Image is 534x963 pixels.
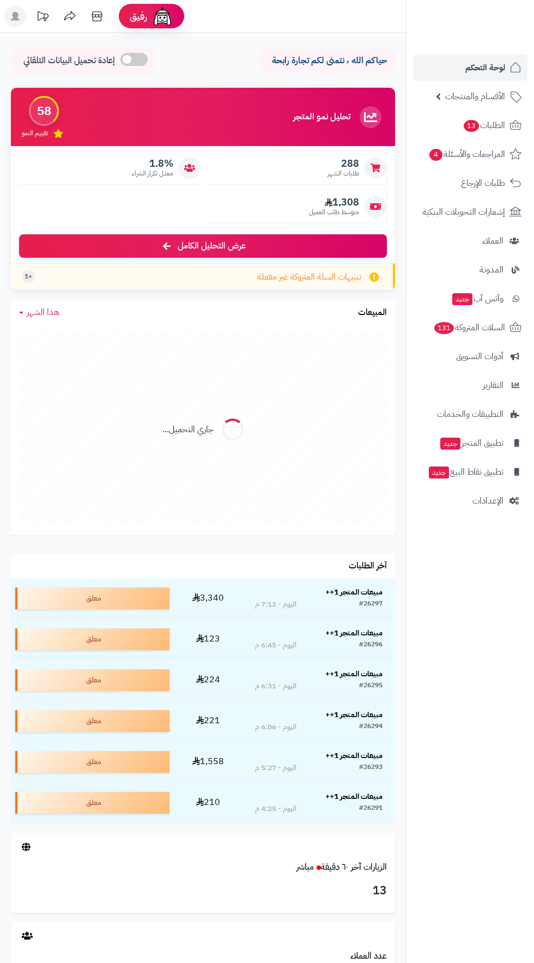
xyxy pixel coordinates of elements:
span: 13 [464,120,479,132]
span: السلات المتروكة [433,320,505,335]
span: جديد [440,438,460,450]
span: أدوات التسويق [456,349,503,364]
span: طلبات الإرجاع [461,175,505,191]
strong: مبيعات المتجر 1++ [325,791,383,802]
a: تطبيق المتجرجديد [413,430,527,456]
div: #26296 [359,640,383,651]
a: الزيارات آخر ٦٠ دقيقةمباشر [296,861,387,874]
h3: المبيعات [358,308,387,318]
a: التقارير [413,372,527,398]
span: 288 [327,158,359,169]
div: معلق [15,588,169,609]
img: logo-2.png [460,31,524,53]
span: هذا الشهر [27,306,59,319]
a: هذا الشهر [19,306,59,319]
span: معدل تكرار الشراء [132,169,173,178]
span: تطبيق المتجر [439,435,503,451]
span: 4 [429,149,442,161]
div: اليوم - 4:25 م [255,803,296,814]
td: 210 [174,783,242,823]
span: الأقسام والمنتجات [445,89,505,104]
span: جديد [452,293,472,305]
a: لوحة التحكم [413,54,527,81]
h3: 13 [19,882,387,900]
div: اليوم - 5:27 م [255,762,296,773]
span: متوسط طلب العميل [309,208,359,217]
span: المراجعات والأسئلة [428,147,505,162]
span: تطبيق نقاط البيع [428,464,503,480]
a: طلبات الإرجاع [413,170,527,196]
a: المدونة [413,257,527,283]
span: جديد [429,467,449,479]
div: معلق [15,792,169,814]
span: التقارير [483,378,503,393]
span: +1 [25,272,32,281]
div: #26294 [359,722,383,732]
span: طلبات الشهر [327,169,359,178]
div: اليوم - 6:45 م [255,640,296,651]
a: أدوات التسويق [413,343,527,370]
div: اليوم - 6:31 م [255,681,296,692]
a: عرض التحليل الكامل [19,234,387,258]
a: الإعدادات [413,488,527,514]
a: المراجعات والأسئلة4 [413,141,527,167]
span: 1.8% [132,158,173,169]
a: السلات المتروكة131 [413,314,527,341]
td: 3,340 [174,578,242,619]
td: 221 [174,701,242,741]
td: 224 [174,660,242,700]
div: #26295 [359,681,383,692]
span: تنبيهات السلة المتروكة غير مفعلة [257,271,361,283]
a: التطبيقات والخدمات [413,401,527,427]
div: معلق [15,669,169,691]
div: معلق [15,751,169,773]
td: 123 [174,619,242,659]
div: #26293 [359,762,383,773]
p: حياكم الله ، نتمنى لكم تجارة رابحة [267,54,387,67]
strong: مبيعات المتجر 1++ [325,709,383,720]
span: الطلبات [463,118,505,133]
a: الطلبات13 [413,112,527,138]
strong: مبيعات المتجر 1++ [325,627,383,639]
div: معلق [15,628,169,650]
span: وآتس آب [451,291,503,306]
div: جاري التحميل... [162,423,214,436]
div: #26297 [359,599,383,610]
small: مباشر [296,861,314,874]
h3: آخر الطلبات [349,561,387,571]
span: إعادة تحميل البيانات التلقائي [23,54,115,67]
a: تطبيق نقاط البيعجديد [413,459,527,485]
span: تقييم النمو [22,129,48,138]
span: المدونة [480,262,503,277]
span: الإعدادات [472,493,503,508]
span: التطبيقات والخدمات [437,407,503,422]
a: العملاء [413,228,527,254]
strong: مبيعات المتجر 1++ [325,750,383,761]
strong: مبيعات المتجر 1++ [325,668,383,680]
div: اليوم - 6:06 م [255,722,296,732]
a: إشعارات التحويلات البنكية [413,199,527,225]
div: اليوم - 7:12 م [255,599,296,610]
a: وآتس آبجديد [413,286,527,312]
span: 131 [434,322,454,334]
img: ai-face.png [151,5,173,27]
span: العملاء [482,233,503,249]
span: إشعارات التحويلات البنكية [422,204,505,220]
td: 1,558 [174,742,242,782]
strong: مبيعات المتجر 1++ [325,586,383,598]
h3: تحليل نمو المتجر [293,112,350,122]
div: #26291 [359,803,383,814]
a: تحديثات المنصة [29,5,56,30]
span: رفيق [130,10,147,23]
div: معلق [15,710,169,732]
span: 1,308 [309,196,359,208]
a: عدد العملاء [350,949,387,962]
span: عرض التحليل الكامل [178,240,246,252]
span: لوحة التحكم [465,60,505,75]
